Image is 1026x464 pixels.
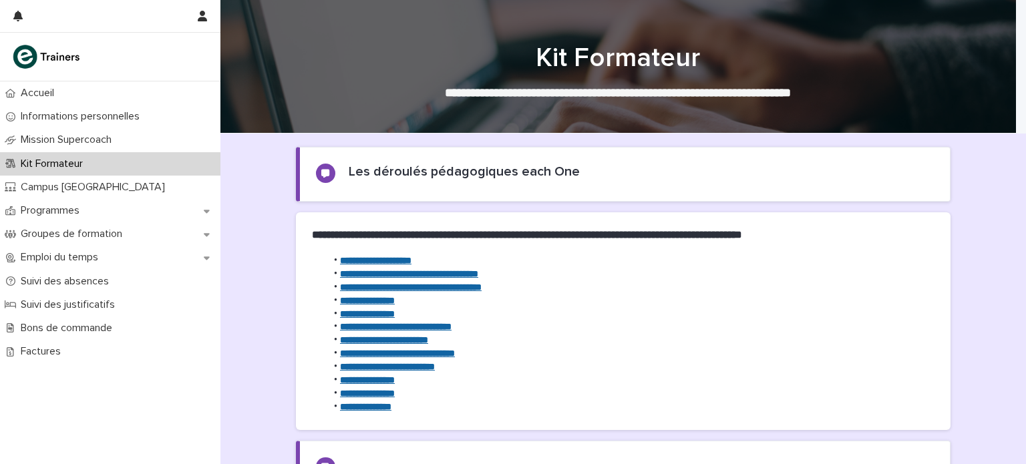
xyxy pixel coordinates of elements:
p: Suivi des absences [15,275,120,288]
p: Accueil [15,87,65,99]
h1: Kit Formateur [291,42,945,74]
p: Bons de commande [15,322,123,334]
h2: Les déroulés pédagogiques each One [349,164,580,180]
p: Groupes de formation [15,228,133,240]
p: Campus [GEOGRAPHIC_DATA] [15,181,176,194]
p: Suivi des justificatifs [15,298,126,311]
p: Factures [15,345,71,358]
p: Emploi du temps [15,251,109,264]
p: Mission Supercoach [15,134,122,146]
img: K0CqGN7SDeD6s4JG8KQk [11,43,84,70]
p: Informations personnelles [15,110,150,123]
p: Kit Formateur [15,158,94,170]
p: Programmes [15,204,90,217]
